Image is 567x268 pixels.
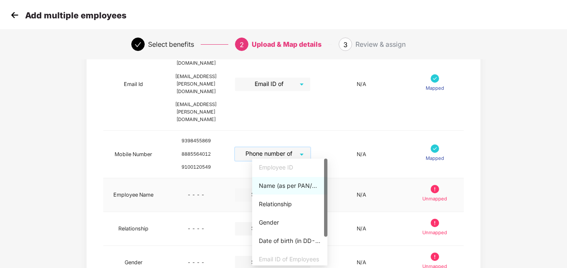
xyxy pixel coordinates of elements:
[317,212,406,246] td: N/A
[252,38,322,51] div: Upload & Map details
[259,255,321,264] div: Email ID of Employees
[343,40,347,49] span: 3
[252,250,327,268] div: Email ID of Employees
[170,73,222,95] div: [EMAIL_ADDRESS][PERSON_NAME][DOMAIN_NAME]
[431,253,439,261] img: svg+xml;base64,PHN2ZyB4bWxucz0iaHR0cDovL3d3dy53My5vcmcvMjAwMC9zdmciIHdpZHRoPSIxOS45OTkiIGhlaWdodD...
[25,10,126,20] p: Add multiple employees
[259,181,321,190] div: Name (as per PAN/Aadhar Card)
[252,214,327,231] div: Gender
[317,38,406,130] td: N/A
[259,200,321,209] div: Relationship
[426,85,444,92] p: Mapped
[422,229,447,237] p: Unmapped
[317,131,406,178] td: N/A
[355,38,406,51] div: Review & assign
[259,163,321,172] div: Employee ID
[8,9,21,21] img: svg+xml;base64,PHN2ZyB4bWxucz0iaHR0cDovL3d3dy53My5vcmcvMjAwMC9zdmciIHdpZHRoPSIzMCIgaGVpZ2h0PSIzMC...
[103,212,163,246] td: Relationship
[259,218,321,227] div: Gender
[431,219,439,227] img: svg+xml;base64,PHN2ZyB4bWxucz0iaHR0cDovL3d3dy53My5vcmcvMjAwMC9zdmciIHdpZHRoPSIxOS45OTkiIGhlaWdodD...
[252,159,327,176] div: Employee ID
[163,178,228,212] td: - - - -
[431,144,439,153] img: svg+xml;base64,PHN2ZyB4bWxucz0iaHR0cDovL3d3dy53My5vcmcvMjAwMC9zdmciIHdpZHRoPSIxNyIgaGVpZ2h0PSIxNy...
[170,137,222,145] div: 9398455869
[170,164,222,171] div: 9100120549
[317,178,406,212] td: N/A
[431,74,439,83] img: svg+xml;base64,PHN2ZyB4bWxucz0iaHR0cDovL3d3dy53My5vcmcvMjAwMC9zdmciIHdpZHRoPSIxNyIgaGVpZ2h0PSIxNy...
[103,178,163,212] td: Employee Name
[240,78,306,91] span: Email ID of Employees
[170,101,222,123] div: [EMAIL_ADDRESS][PERSON_NAME][DOMAIN_NAME]
[431,185,439,193] img: svg+xml;base64,PHN2ZyB4bWxucz0iaHR0cDovL3d3dy53My5vcmcvMjAwMC9zdmciIHdpZHRoPSIxOS45OTkiIGhlaWdodD...
[148,38,194,51] div: Select benefits
[170,151,222,158] div: 8885564012
[252,177,327,195] div: Name (as per PAN/Aadhar Card)
[259,236,321,245] div: Date of birth (in DD-MMM-YYYY format) as per PAN/Aadhar Card
[240,147,306,161] span: Phone number of Employees
[103,131,163,178] td: Mobile Number
[252,232,327,250] div: Date of birth (in DD-MMM-YYYY format) as per PAN/Aadhar Card
[103,38,163,130] td: Email Id
[240,40,244,49] span: 2
[422,195,447,203] p: Unmapped
[135,41,141,48] span: check
[163,212,228,246] td: - - - -
[426,155,444,162] p: Mapped
[252,195,327,213] div: Relationship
